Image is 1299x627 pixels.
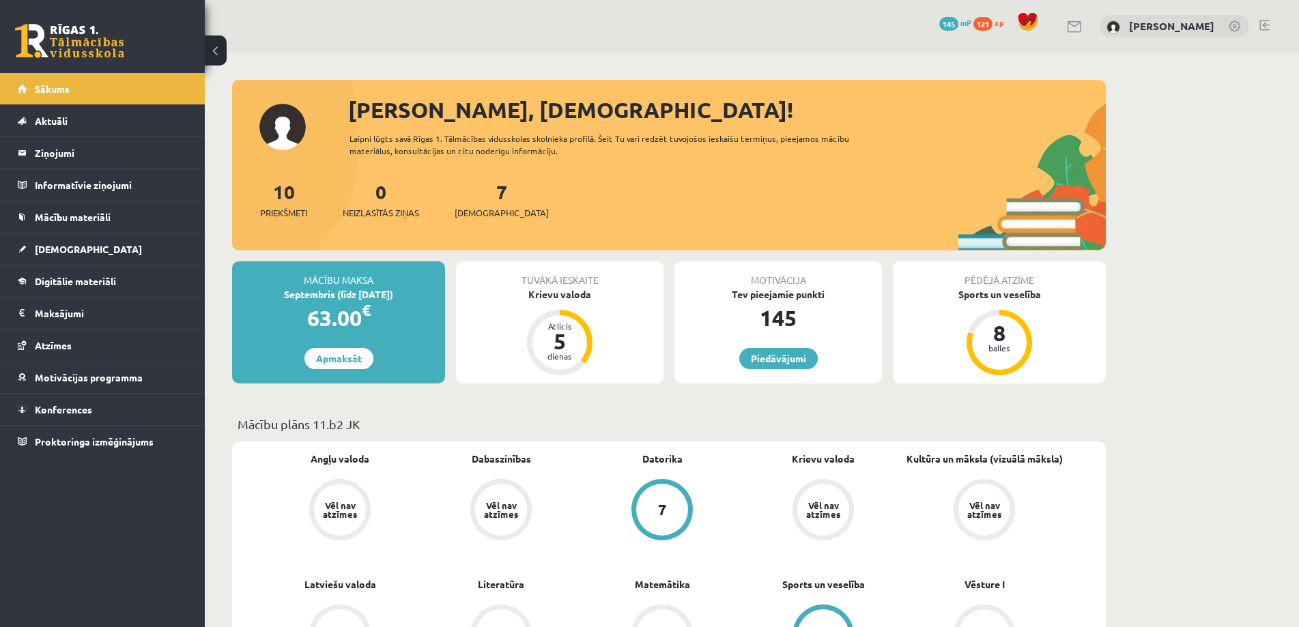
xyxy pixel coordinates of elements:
[18,330,188,361] a: Atzīmes
[18,201,188,233] a: Mācību materiāli
[455,179,549,220] a: 7[DEMOGRAPHIC_DATA]
[35,211,111,223] span: Mācību materiāli
[35,403,92,415] span: Konferences
[35,435,154,448] span: Proktoringa izmēģinājums
[362,300,371,320] span: €
[18,137,188,169] a: Ziņojumi
[35,371,143,383] span: Motivācijas programma
[939,17,958,31] span: 145
[35,83,70,95] span: Sākums
[232,287,445,302] div: Septembris (līdz [DATE])
[349,132,874,157] div: Laipni lūgts savā Rīgas 1. Tālmācības vidusskolas skolnieka profilā. Šeit Tu vari redzēt tuvojošo...
[739,348,818,369] a: Piedāvājumi
[1129,19,1214,33] a: [PERSON_NAME]
[311,452,369,466] a: Angļu valoda
[658,502,667,517] div: 7
[582,479,743,543] a: 7
[674,302,882,334] div: 145
[259,479,420,543] a: Vēl nav atzīmes
[539,330,580,352] div: 5
[18,265,188,297] a: Digitālie materiāli
[35,169,188,201] legend: Informatīvie ziņojumi
[35,243,142,255] span: [DEMOGRAPHIC_DATA]
[18,105,188,136] a: Aktuāli
[18,297,188,329] a: Maksājumi
[792,452,855,466] a: Krievu valoda
[456,287,663,377] a: Krievu valoda Atlicis 5 dienas
[979,344,1020,352] div: balles
[18,73,188,104] a: Sākums
[343,206,419,220] span: Neizlasītās ziņas
[18,394,188,425] a: Konferences
[893,261,1106,287] div: Pēdējā atzīme
[35,297,188,329] legend: Maksājumi
[979,322,1020,344] div: 8
[782,577,865,592] a: Sports un veselība
[973,17,993,31] span: 121
[18,233,188,265] a: [DEMOGRAPHIC_DATA]
[348,93,1106,126] div: [PERSON_NAME], [DEMOGRAPHIC_DATA]!
[893,287,1106,377] a: Sports un veselība 8 balles
[635,577,690,592] a: Matemātika
[321,501,359,519] div: Vēl nav atzīmes
[960,17,971,28] span: mP
[260,179,307,220] a: 10Priekšmeti
[1107,20,1120,34] img: Kristiāna Ozola
[674,261,882,287] div: Motivācija
[35,275,116,287] span: Digitālie materiāli
[304,577,376,592] a: Latviešu valoda
[35,137,188,169] legend: Ziņojumi
[304,348,373,369] a: Apmaksāt
[539,352,580,360] div: dienas
[907,452,1063,466] a: Kultūra un māksla (vizuālā māksla)
[965,577,1005,592] a: Vēsture I
[472,452,531,466] a: Dabaszinības
[18,169,188,201] a: Informatīvie ziņojumi
[232,261,445,287] div: Mācību maksa
[965,501,1003,519] div: Vēl nav atzīmes
[973,17,1010,28] a: 121 xp
[15,24,124,58] a: Rīgas 1. Tālmācības vidusskola
[232,302,445,334] div: 63.00
[455,206,549,220] span: [DEMOGRAPHIC_DATA]
[343,179,419,220] a: 0Neizlasītās ziņas
[904,479,1065,543] a: Vēl nav atzīmes
[456,261,663,287] div: Tuvākā ieskaite
[456,287,663,302] div: Krievu valoda
[420,479,582,543] a: Vēl nav atzīmes
[35,339,72,351] span: Atzīmes
[482,501,520,519] div: Vēl nav atzīmes
[939,17,971,28] a: 145 mP
[18,362,188,393] a: Motivācijas programma
[478,577,524,592] a: Literatūra
[674,287,882,302] div: Tev pieejamie punkti
[539,322,580,330] div: Atlicis
[642,452,683,466] a: Datorika
[238,415,1100,433] p: Mācību plāns 11.b2 JK
[260,206,307,220] span: Priekšmeti
[995,17,1003,28] span: xp
[18,426,188,457] a: Proktoringa izmēģinājums
[743,479,904,543] a: Vēl nav atzīmes
[35,115,68,127] span: Aktuāli
[893,287,1106,302] div: Sports un veselība
[804,501,842,519] div: Vēl nav atzīmes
